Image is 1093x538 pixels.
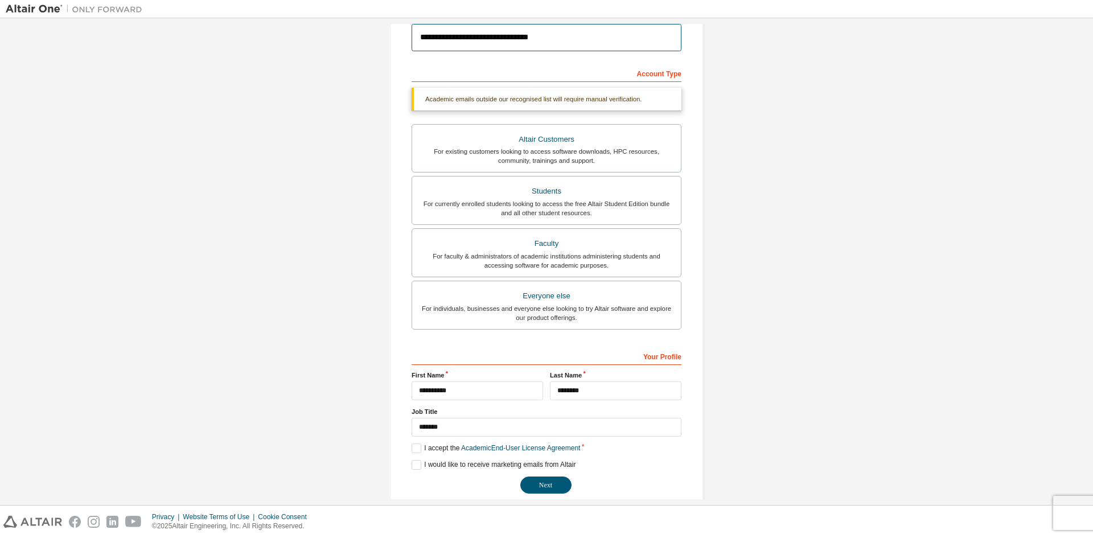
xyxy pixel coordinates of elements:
div: Website Terms of Use [183,512,258,521]
div: For faculty & administrators of academic institutions administering students and accessing softwa... [419,252,674,270]
button: Next [520,477,572,494]
img: facebook.svg [69,516,81,528]
p: © 2025 Altair Engineering, Inc. All Rights Reserved. [152,521,314,531]
img: Altair One [6,3,148,15]
label: Job Title [412,407,681,416]
label: First Name [412,371,543,380]
a: Academic End-User License Agreement [461,444,580,452]
div: For individuals, businesses and everyone else looking to try Altair software and explore our prod... [419,304,674,322]
label: I would like to receive marketing emails from Altair [412,460,576,470]
div: Altair Customers [419,132,674,147]
img: altair_logo.svg [3,516,62,528]
div: For currently enrolled students looking to access the free Altair Student Edition bundle and all ... [419,199,674,217]
img: instagram.svg [88,516,100,528]
div: Faculty [419,236,674,252]
div: Students [419,183,674,199]
img: youtube.svg [125,516,142,528]
div: Your Profile [412,347,681,365]
div: Everyone else [419,288,674,304]
label: I accept the [412,443,580,453]
img: linkedin.svg [106,516,118,528]
div: For existing customers looking to access software downloads, HPC resources, community, trainings ... [419,147,674,165]
div: Academic emails outside our recognised list will require manual verification. [412,88,681,110]
div: Account Type [412,64,681,82]
div: Cookie Consent [258,512,313,521]
div: Privacy [152,512,183,521]
label: Last Name [550,371,681,380]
